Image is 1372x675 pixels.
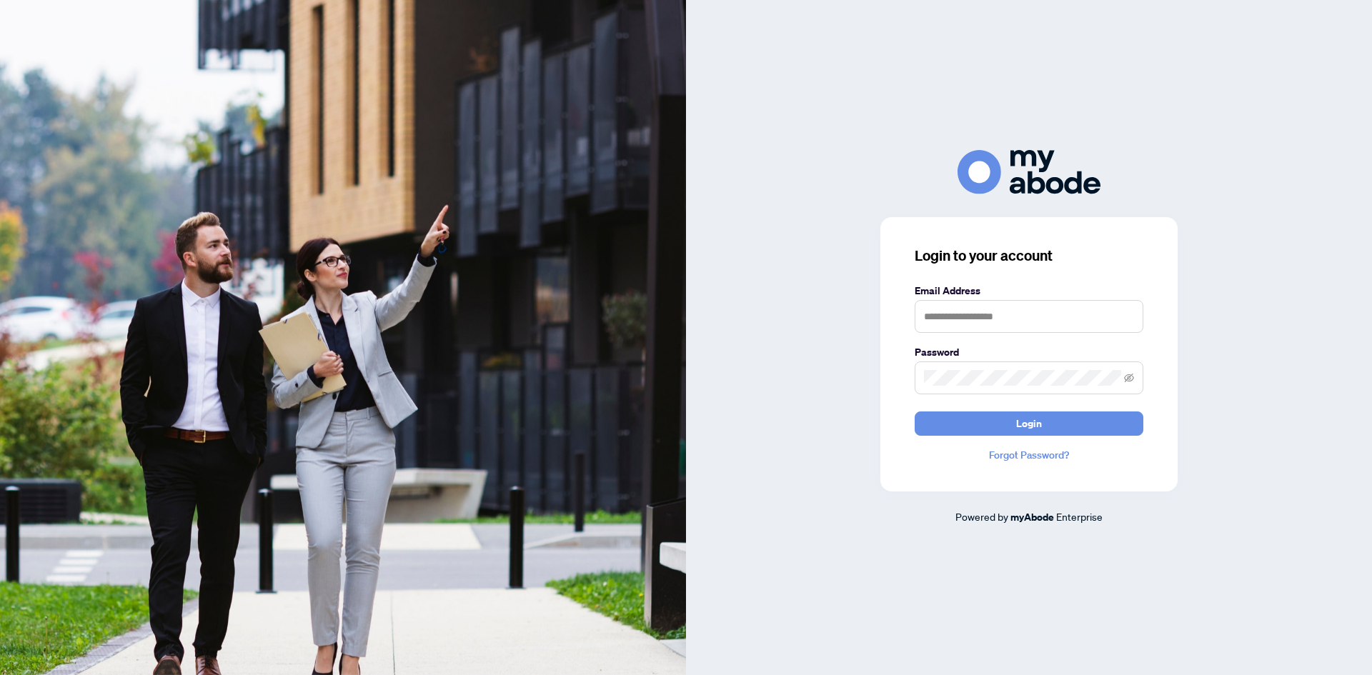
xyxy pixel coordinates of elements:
label: Password [915,344,1143,360]
img: ma-logo [958,150,1100,194]
span: eye-invisible [1124,373,1134,383]
a: Forgot Password? [915,447,1143,463]
a: myAbode [1010,509,1054,525]
span: Enterprise [1056,510,1103,523]
span: Powered by [955,510,1008,523]
button: Login [915,411,1143,436]
h3: Login to your account [915,246,1143,266]
span: Login [1016,412,1042,435]
label: Email Address [915,283,1143,299]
